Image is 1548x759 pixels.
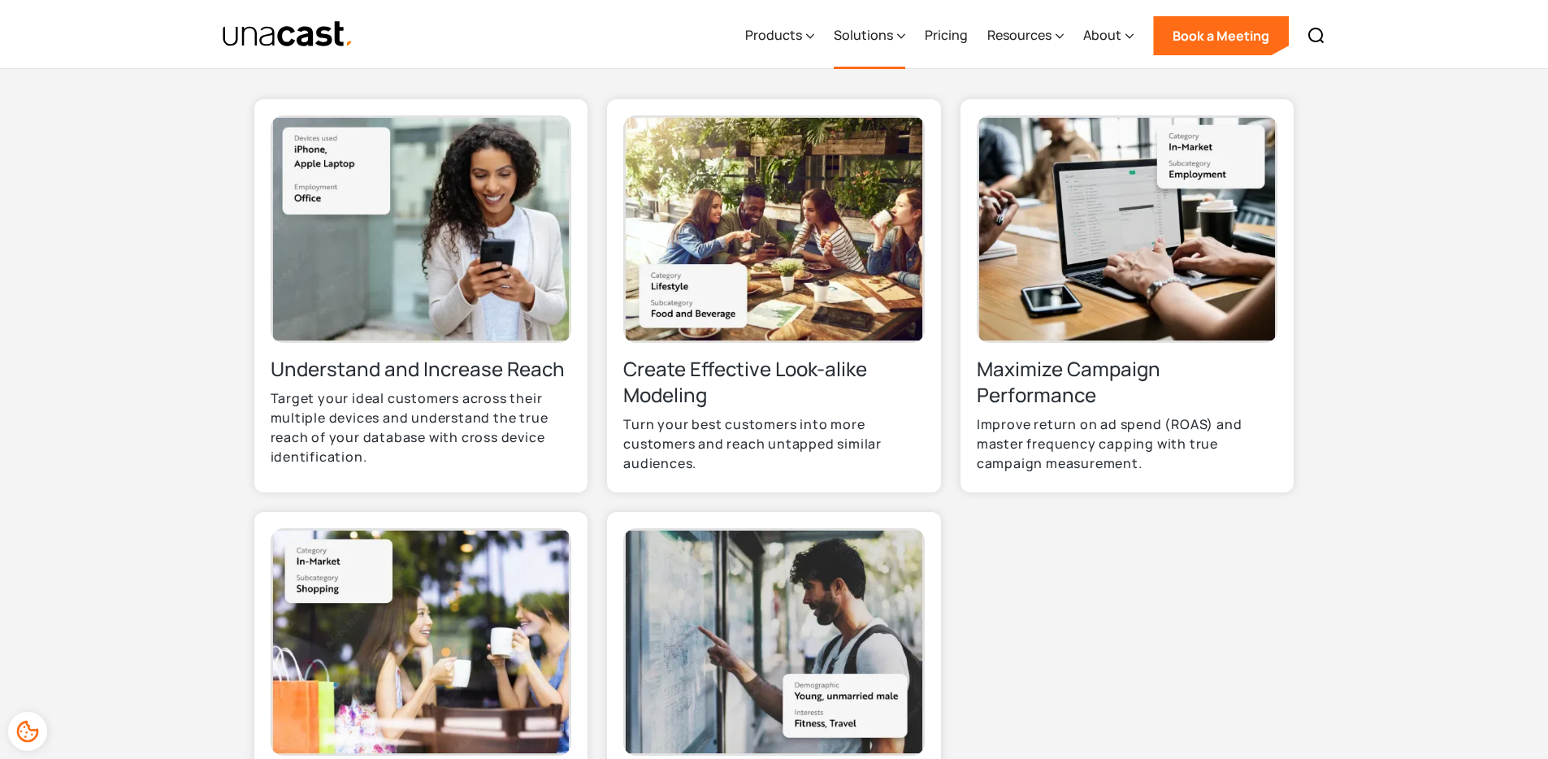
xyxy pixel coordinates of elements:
h3: Create Effective Look-alike Modeling [623,356,925,408]
div: Resources [987,25,1052,45]
h3: Understand and Increase Reach [271,356,572,382]
div: Resources [987,2,1064,69]
div: Products [745,2,814,69]
img: Man looking out a bus route map. demographic young unmarried man. interests fitness and travel. [623,528,925,756]
div: Products [745,25,802,45]
p: Turn your best customers into more customers and reach untapped similar audiences. [623,414,925,473]
div: About [1083,2,1134,69]
a: Pricing [925,2,968,69]
img: Unacast text logo [222,20,354,49]
img: Search icon [1307,26,1326,46]
img: A laptop screen organizing files described as in-market with a subcategory of employment [977,115,1278,343]
img: A group of friends smiling and pointing at something on a phone screen while dining at an outdoor... [623,115,925,343]
img: Photo of a woman looking happy at her cell phone. Devices used apple iPhone and laptop. employmen... [271,115,572,343]
img: two young women drinking coffee at a cafe after shopping. category in-market. subcategory shopping. [271,528,572,756]
p: Improve return on ad spend (ROAS) and master frequency capping with true campaign measurement. [977,414,1278,473]
a: home [222,20,354,49]
div: Solutions [834,2,905,69]
div: About [1083,25,1121,45]
p: Target your ideal customers across their multiple devices and understand the true reach of your d... [271,388,572,466]
a: Book a Meeting [1153,16,1289,55]
div: Cookie Preferences [8,712,47,751]
h3: Maximize Campaign Performance [977,356,1278,408]
div: Solutions [834,25,893,45]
